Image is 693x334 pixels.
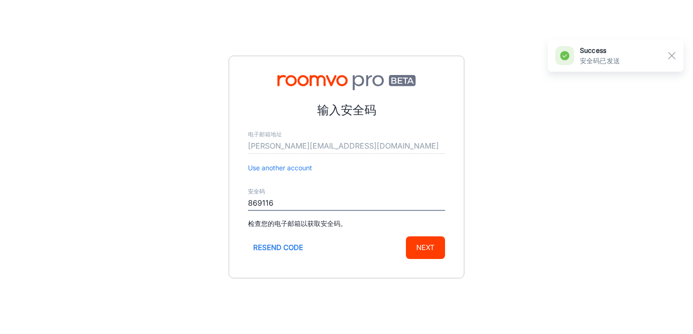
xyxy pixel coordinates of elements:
[248,75,445,90] img: Roomvo PRO Beta
[248,218,445,229] p: 检查您的电子邮箱以获取安全码。
[248,101,445,119] p: 输入安全码
[248,163,312,173] button: Use another account
[580,56,620,66] p: 安全码已发送
[248,236,308,259] button: Resend code
[248,187,265,195] label: 安全码
[580,45,620,56] h6: success
[248,196,445,211] input: Enter secure code
[248,139,445,154] input: myname@example.com
[406,236,445,259] button: Next
[248,130,282,138] label: 电子邮箱地址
